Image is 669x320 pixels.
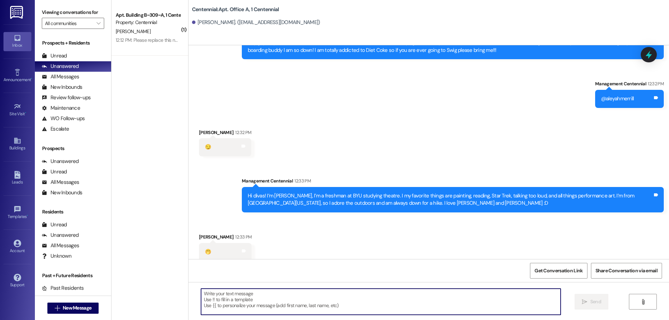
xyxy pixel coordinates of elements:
div: Unread [42,221,67,228]
a: Site Visit • [3,101,31,119]
div: Property: Centennial [116,19,180,26]
div: Unread [42,52,67,60]
span: [PERSON_NAME] [116,28,151,34]
button: Share Conversation via email [591,263,662,279]
div: All Messages [42,73,79,80]
i:  [640,299,646,305]
b: Centennial: Apt. Office A, 1 Centennial [192,6,279,13]
div: Escalate [42,125,69,133]
a: Account [3,237,31,256]
div: 12:33 PM [293,177,311,185]
div: Review follow-ups [42,94,91,101]
div: New Inbounds [42,84,82,91]
div: @aleyahmerrill [601,95,634,102]
a: Templates • [3,203,31,222]
div: All Messages [42,242,79,249]
div: Unanswered [42,158,79,165]
div: Past Residents [42,284,84,292]
button: Send [575,294,608,310]
span: Get Conversation Link [535,267,583,274]
div: Management Centennial [242,177,664,187]
div: Residents [35,208,111,216]
div: New Inbounds [42,189,82,196]
label: Viewing conversations for [42,7,104,18]
div: 😏 [205,143,211,151]
span: Share Conversation via email [595,267,658,274]
button: New Message [47,303,99,314]
div: Unread [42,168,67,175]
div: [PERSON_NAME]. ([EMAIL_ADDRESS][DOMAIN_NAME]) [192,19,320,26]
div: Hi divas! I’m [PERSON_NAME], I’m a freshman at BYU studying theatre. I my favorite things are pai... [248,192,653,207]
a: Support [3,272,31,290]
span: • [25,110,26,115]
div: All Messages [42,179,79,186]
span: • [31,76,32,81]
div: Unknown [42,252,71,260]
button: Get Conversation Link [530,263,587,279]
div: 12:12 PM: Please replace this number with [PERSON_NAME]. 8013360813 [116,37,261,43]
div: Maintenance [42,104,80,112]
div: [PERSON_NAME] [199,129,251,139]
div: Apt. Building B~309~A, 1 Centennial [116,11,180,19]
div: 🤭 [205,248,211,256]
div: Hey guys my name is [PERSON_NAME] and I am a freshman at BYU studying Elementary Education! I am ... [248,39,653,54]
div: WO Follow-ups [42,115,85,122]
span: • [27,213,28,218]
div: Past + Future Residents [35,272,111,279]
div: Management Centennial [595,80,664,90]
a: Buildings [3,135,31,154]
div: Prospects [35,145,111,152]
i:  [55,305,60,311]
img: ResiDesk Logo [10,6,24,19]
a: Inbox [3,32,31,51]
input: All communities [45,18,93,29]
div: Prospects + Residents [35,39,111,47]
div: [PERSON_NAME] [199,233,252,243]
div: 12:32 PM [646,80,664,87]
a: Leads [3,169,31,188]
div: 12:32 PM [233,129,251,136]
span: Send [590,298,601,305]
div: Unanswered [42,63,79,70]
div: 12:33 PM [233,233,252,241]
div: Unanswered [42,232,79,239]
span: New Message [63,304,91,312]
i:  [97,21,100,26]
i:  [582,299,587,305]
